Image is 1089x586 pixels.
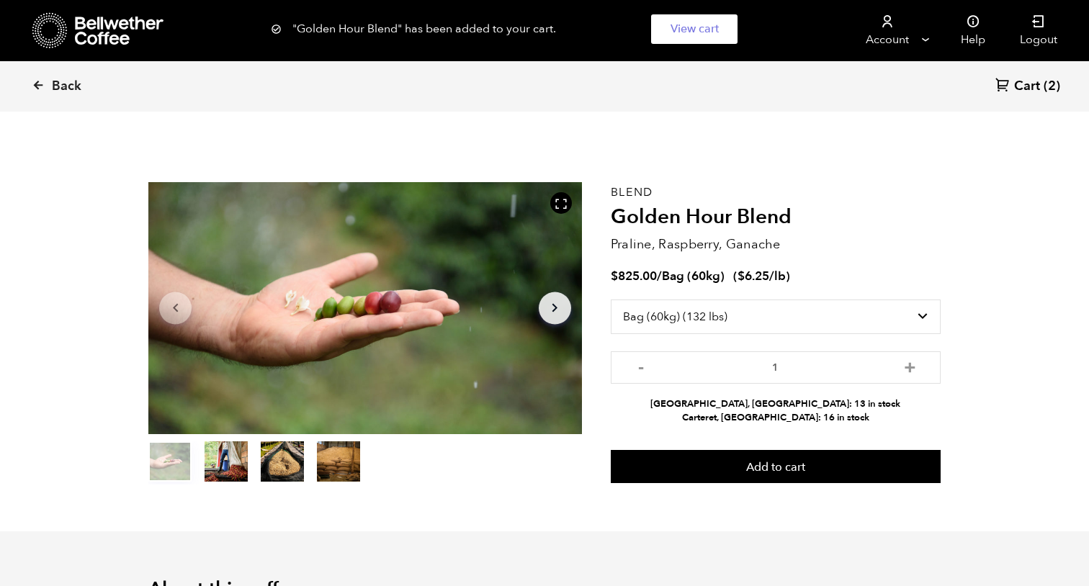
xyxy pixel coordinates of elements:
[733,268,790,284] span: ( )
[611,235,941,254] p: Praline, Raspberry, Ganache
[995,77,1060,96] a: Cart (2)
[769,268,786,284] span: /lb
[662,268,725,284] span: Bag (60kg)
[611,268,618,284] span: $
[611,268,657,284] bdi: 825.00
[1044,78,1060,95] span: (2)
[611,450,941,483] button: Add to cart
[611,397,941,411] li: [GEOGRAPHIC_DATA], [GEOGRAPHIC_DATA]: 13 in stock
[657,268,662,284] span: /
[738,268,769,284] bdi: 6.25
[651,14,738,44] a: View cart
[611,205,941,230] h2: Golden Hour Blend
[271,14,818,44] div: "Golden Hour Blend" has been added to your cart.
[632,359,650,373] button: -
[1014,78,1040,95] span: Cart
[738,268,745,284] span: $
[901,359,919,373] button: +
[611,411,941,425] li: Carteret, [GEOGRAPHIC_DATA]: 16 in stock
[52,78,81,95] span: Back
